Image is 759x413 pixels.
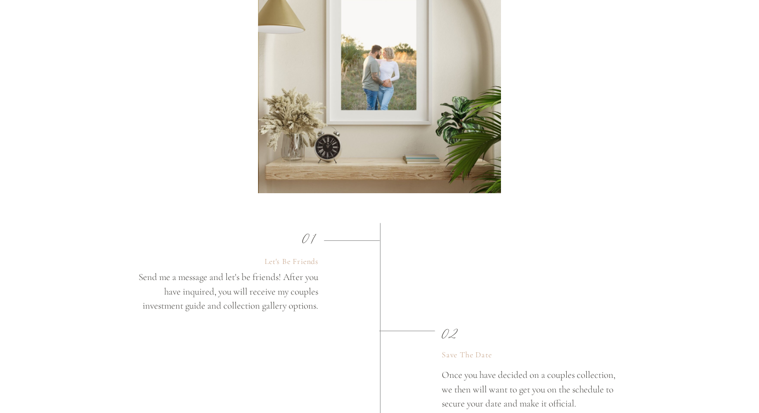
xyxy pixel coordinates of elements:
p: Save The Date [442,349,502,361]
p: Send me a message and let's be friends! After you have inquired, you will receive my couples inve... [135,270,318,319]
p: 02 [442,318,458,344]
p: Let's Be Friends [258,255,318,267]
p: 01 [302,222,318,248]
